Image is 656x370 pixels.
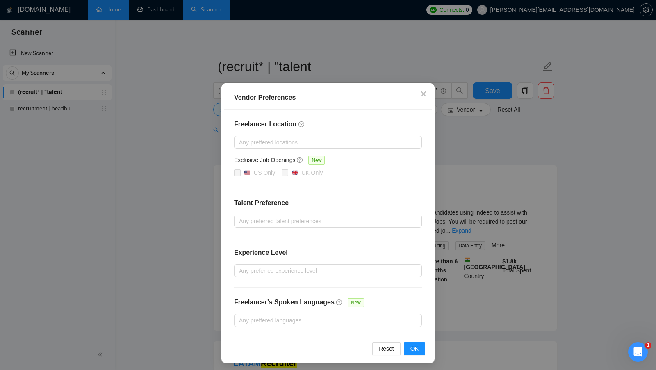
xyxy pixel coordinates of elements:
span: New [348,298,364,307]
span: question-circle [298,121,305,128]
img: 🇬🇧 [292,170,298,176]
h4: Freelancer Location [234,119,422,129]
button: OK [404,342,425,355]
iframe: Intercom live chat [628,342,648,362]
span: close [420,91,427,97]
span: question-circle [297,157,303,163]
button: Reset [372,342,401,355]
button: Close [412,83,435,105]
span: OK [410,344,419,353]
img: 🇺🇸 [244,170,250,176]
h4: Talent Preference [234,198,422,208]
span: New [308,156,325,165]
div: Vendor Preferences [234,93,422,103]
h4: Experience Level [234,248,288,258]
span: 1 [645,342,651,349]
div: UK Only [301,168,323,177]
span: question-circle [336,299,343,306]
span: Reset [379,344,394,353]
div: US Only [254,168,275,177]
h4: Freelancer's Spoken Languages [234,297,335,307]
h5: Exclusive Job Openings [234,155,295,164]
